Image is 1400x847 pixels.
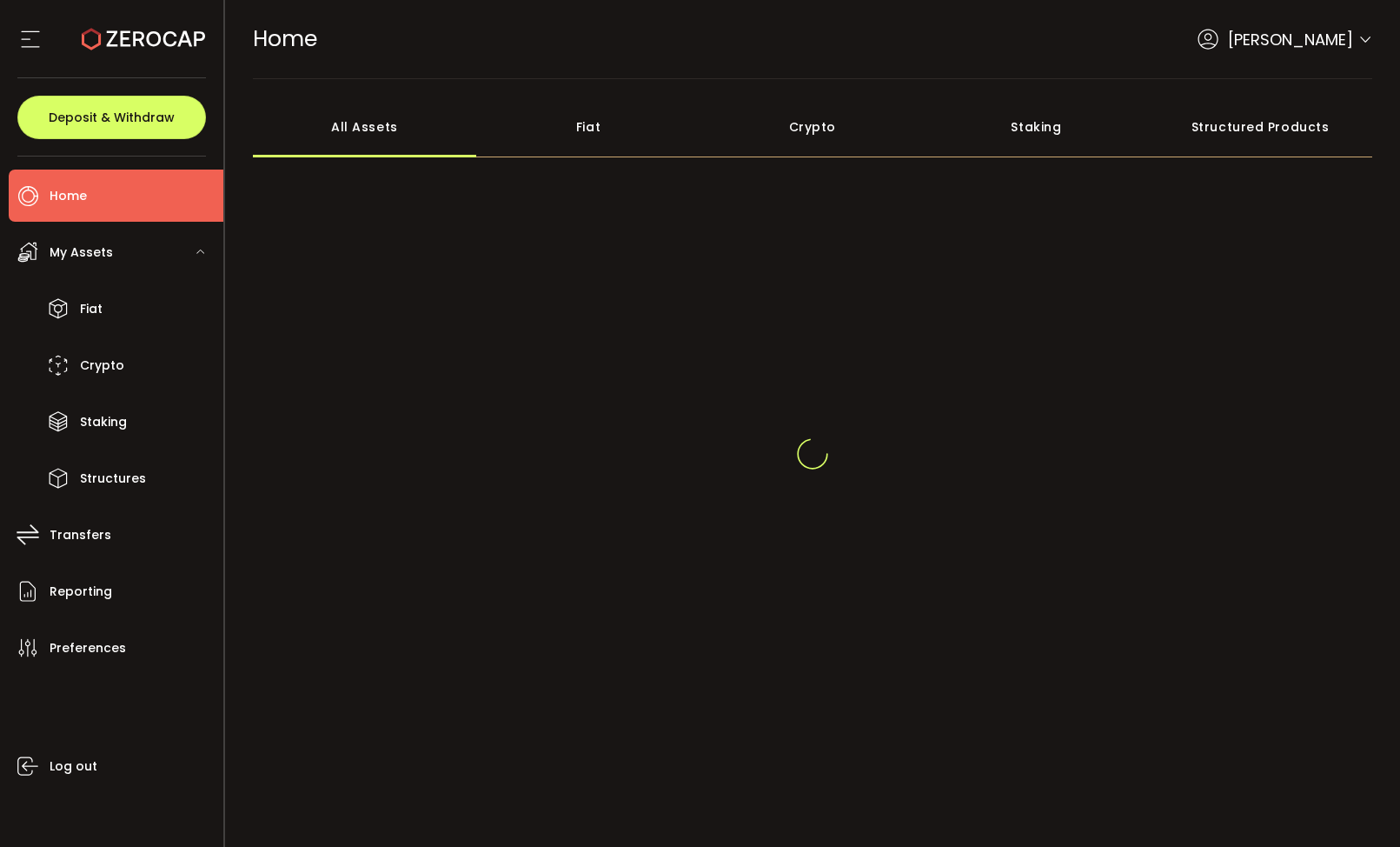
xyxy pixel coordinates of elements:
div: Crypto [700,97,925,157]
span: Transfers [50,523,111,548]
div: Structured Products [1148,97,1372,157]
span: Staking [80,410,127,435]
span: Log out [50,754,97,779]
span: [PERSON_NAME] [1228,28,1353,51]
span: Crypto [80,353,124,378]
button: Deposit & Withdraw [17,96,206,139]
span: My Assets [50,240,113,265]
div: Fiat [476,97,700,157]
span: Structures [80,466,146,491]
span: Fiat [80,297,103,322]
div: Staking [925,97,1149,157]
div: All Assets [253,97,477,157]
span: Home [253,23,317,54]
span: Reporting [50,579,112,604]
span: Preferences [50,636,126,661]
span: Home [50,183,87,209]
span: Deposit & Withdraw [49,111,175,123]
